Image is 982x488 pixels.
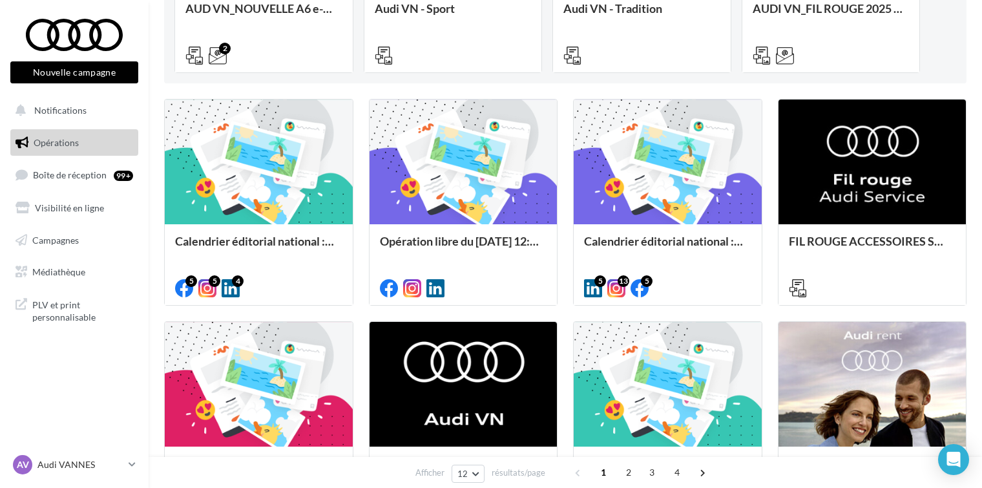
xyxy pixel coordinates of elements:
[753,2,910,28] div: AUDI VN_FIL ROUGE 2025 - A1, Q2, Q3, Q5 et Q4 e-tron
[37,458,123,471] p: Audi VANNES
[452,465,485,483] button: 12
[8,291,141,329] a: PLV et print personnalisable
[219,43,231,54] div: 2
[563,2,720,28] div: Audi VN - Tradition
[618,462,639,483] span: 2
[8,97,136,124] button: Notifications
[789,235,956,260] div: FIL ROUGE ACCESSOIRES SEPTEMBRE - AUDI SERVICE
[594,275,606,287] div: 5
[8,161,141,189] a: Boîte de réception99+
[641,275,653,287] div: 5
[32,234,79,245] span: Campagnes
[17,458,29,471] span: AV
[457,469,468,479] span: 12
[8,129,141,156] a: Opérations
[8,195,141,222] a: Visibilité en ligne
[8,227,141,254] a: Campagnes
[175,235,342,260] div: Calendrier éditorial national : du 02.09 au 03.09
[34,137,79,148] span: Opérations
[10,452,138,477] a: AV Audi VANNES
[618,275,629,287] div: 13
[35,202,104,213] span: Visibilité en ligne
[584,235,751,260] div: Calendrier éditorial national : semaine du 25.08 au 31.08
[209,275,220,287] div: 5
[32,266,85,277] span: Médiathèque
[33,169,107,180] span: Boîte de réception
[938,444,969,475] div: Open Intercom Messenger
[185,275,197,287] div: 5
[185,2,342,28] div: AUD VN_NOUVELLE A6 e-tron
[492,467,545,479] span: résultats/page
[375,2,532,28] div: Audi VN - Sport
[8,259,141,286] a: Médiathèque
[32,296,133,324] span: PLV et print personnalisable
[415,467,444,479] span: Afficher
[593,462,614,483] span: 1
[232,275,244,287] div: 4
[114,171,133,181] div: 99+
[667,462,687,483] span: 4
[642,462,662,483] span: 3
[34,105,87,116] span: Notifications
[10,61,138,83] button: Nouvelle campagne
[380,235,547,260] div: Opération libre du [DATE] 12:06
